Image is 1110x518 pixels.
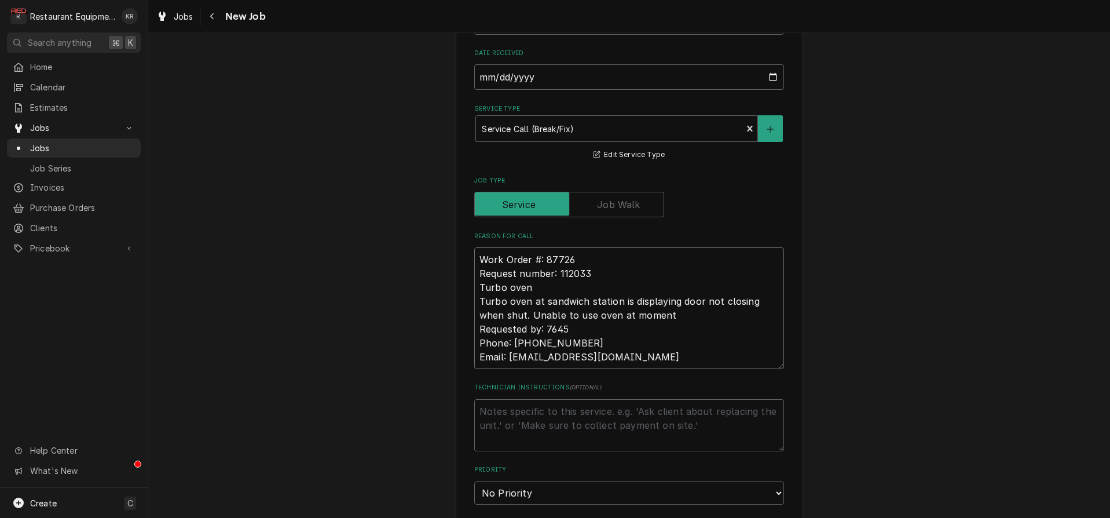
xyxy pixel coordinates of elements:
[7,441,141,460] a: Go to Help Center
[474,176,784,185] label: Job Type
[30,61,135,73] span: Home
[7,138,141,158] a: Jobs
[758,115,782,142] button: Create New Service
[474,176,784,217] div: Job Type
[474,247,784,369] textarea: Work Order #: 87726 Request number: 112033 Turbo oven Turbo oven at sandwich station is displayin...
[474,465,784,504] div: Priority
[10,8,27,24] div: R
[474,49,784,58] label: Date Received
[7,218,141,238] a: Clients
[7,159,141,178] a: Job Series
[7,178,141,197] a: Invoices
[30,101,135,114] span: Estimates
[474,383,784,392] label: Technician Instructions
[30,242,118,254] span: Pricebook
[112,37,120,49] span: ⌘
[474,104,784,162] div: Service Type
[30,181,135,194] span: Invoices
[30,465,134,477] span: What's New
[7,78,141,97] a: Calendar
[474,465,784,475] label: Priority
[30,81,135,93] span: Calendar
[30,444,134,457] span: Help Center
[592,148,666,162] button: Edit Service Type
[7,118,141,137] a: Go to Jobs
[30,498,57,508] span: Create
[30,122,118,134] span: Jobs
[28,37,91,49] span: Search anything
[7,239,141,258] a: Go to Pricebook
[474,104,784,114] label: Service Type
[30,222,135,234] span: Clients
[30,202,135,214] span: Purchase Orders
[474,232,784,241] label: Reason For Call
[570,384,602,391] span: ( optional )
[474,49,784,90] div: Date Received
[7,57,141,76] a: Home
[122,8,138,24] div: Kelli Robinette's Avatar
[474,232,784,369] div: Reason For Call
[7,32,141,53] button: Search anything⌘K
[7,198,141,217] a: Purchase Orders
[222,9,266,24] span: New Job
[30,10,115,23] div: Restaurant Equipment Diagnostics
[203,7,222,25] button: Navigate back
[152,7,198,26] a: Jobs
[128,37,133,49] span: K
[767,125,774,133] svg: Create New Service
[30,142,135,154] span: Jobs
[122,8,138,24] div: KR
[7,461,141,480] a: Go to What's New
[10,8,27,24] div: Restaurant Equipment Diagnostics's Avatar
[174,10,193,23] span: Jobs
[127,497,133,509] span: C
[7,98,141,117] a: Estimates
[30,162,135,174] span: Job Series
[474,383,784,451] div: Technician Instructions
[474,64,784,90] input: yyyy-mm-dd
